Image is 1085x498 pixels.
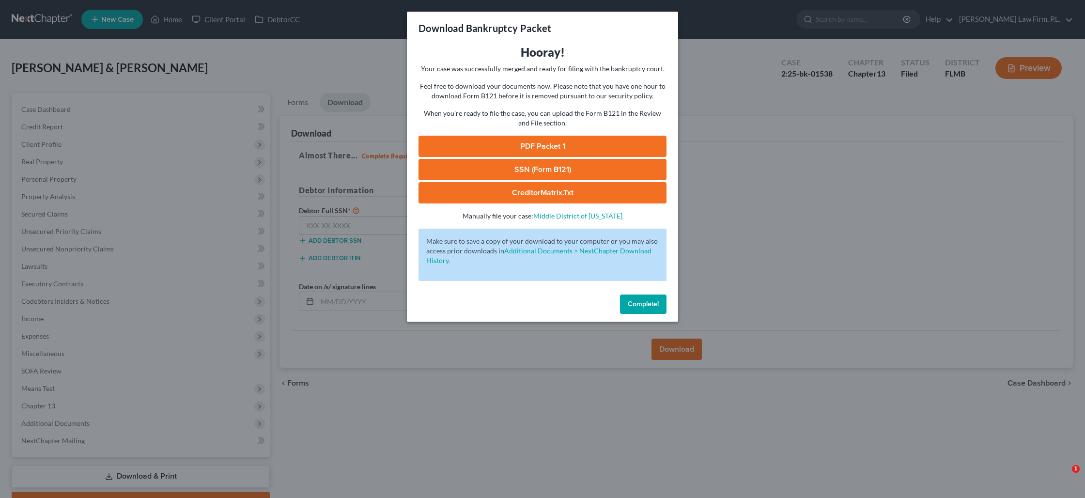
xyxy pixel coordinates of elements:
[418,21,551,35] h3: Download Bankruptcy Packet
[418,159,666,180] a: SSN (Form B121)
[426,236,659,265] p: Make sure to save a copy of your download to your computer or you may also access prior downloads in
[418,136,666,157] a: PDF Packet 1
[418,109,666,128] p: When you're ready to file the case, you can upload the Form B121 in the Review and File section.
[418,45,666,60] h3: Hooray!
[418,64,666,74] p: Your case was successfully merged and ready for filing with the bankruptcy court.
[418,81,666,101] p: Feel free to download your documents now. Please note that you have one hour to download Form B12...
[1052,465,1075,488] iframe: Intercom live chat
[533,212,622,220] a: Middle District of [US_STATE]
[418,182,666,203] a: CreditorMatrix.txt
[620,295,666,314] button: Complete!
[418,211,666,221] p: Manually file your case:
[1072,465,1080,473] span: 1
[426,247,651,265] a: Additional Documents > NextChapter Download History.
[628,300,659,308] span: Complete!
